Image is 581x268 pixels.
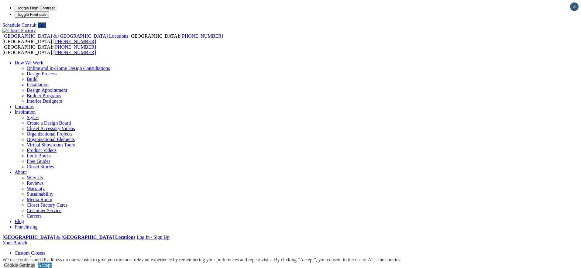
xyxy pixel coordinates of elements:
a: Organizational Projects [27,131,72,136]
a: Accept [38,263,52,268]
a: Careers [27,213,42,218]
a: [PHONE_NUMBER] [53,44,96,50]
a: Virtual Showroom Tours [27,142,75,147]
a: Franchising [15,224,38,229]
a: Blog [15,219,24,224]
a: Online and In-Home Design Consultations [27,66,110,71]
a: Closet Organizers [27,256,62,261]
button: Toggle Font size [15,11,49,18]
button: Close [570,2,579,11]
a: [PHONE_NUMBER] [53,50,96,55]
a: Installation [27,82,49,87]
img: Closet Factory [2,28,36,33]
a: Media Room [27,197,52,202]
a: Cookie Settings [4,263,35,268]
a: Product Videos [27,148,57,153]
a: Your Branch [2,240,27,245]
a: Warranty [27,186,45,191]
a: Closet Accessory Videos [27,126,75,131]
a: Customer Service [27,208,61,213]
a: Closet Stories [27,164,54,169]
span: Toggle High Contrast [17,6,55,10]
a: Custom Closets [15,250,45,256]
a: Build [27,77,38,82]
span: [GEOGRAPHIC_DATA]: [GEOGRAPHIC_DATA]: [2,44,96,55]
a: Design Process [27,71,57,76]
a: [GEOGRAPHIC_DATA] & [GEOGRAPHIC_DATA] Locations [2,33,129,39]
a: About [15,170,27,175]
a: Schedule Consult [2,22,36,28]
a: Design Appointment [27,88,67,93]
a: Locations [15,104,34,109]
a: Organizational Elements [27,137,75,142]
a: [GEOGRAPHIC_DATA] & [GEOGRAPHIC_DATA] Locations [2,235,135,240]
a: Styles [27,115,39,120]
a: How We Work [15,60,43,65]
a: Closet Factory Cares [27,202,67,208]
a: Interior Designers [27,98,62,104]
a: Inspiration [15,109,36,115]
a: [PHONE_NUMBER] [53,39,96,44]
a: Builder Programs [27,93,61,98]
a: Call [38,22,46,28]
span: Toggle Font size [17,12,46,17]
div: We use cookies and IP address on our website to give you the most relevant experience by remember... [2,257,401,263]
a: Reviews [27,180,43,186]
span: [GEOGRAPHIC_DATA]: [GEOGRAPHIC_DATA]: [2,33,223,44]
a: Sustainability [27,191,53,197]
a: Why Us [27,175,43,180]
a: Free Guides [27,159,50,164]
button: Toggle High Contrast [15,5,57,11]
a: [PHONE_NUMBER] [180,33,223,39]
a: Create a Design Board [27,120,71,125]
span: [GEOGRAPHIC_DATA] & [GEOGRAPHIC_DATA] Locations [2,33,128,39]
a: Log In / Sign Up [136,235,169,240]
a: Look Books [27,153,51,158]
